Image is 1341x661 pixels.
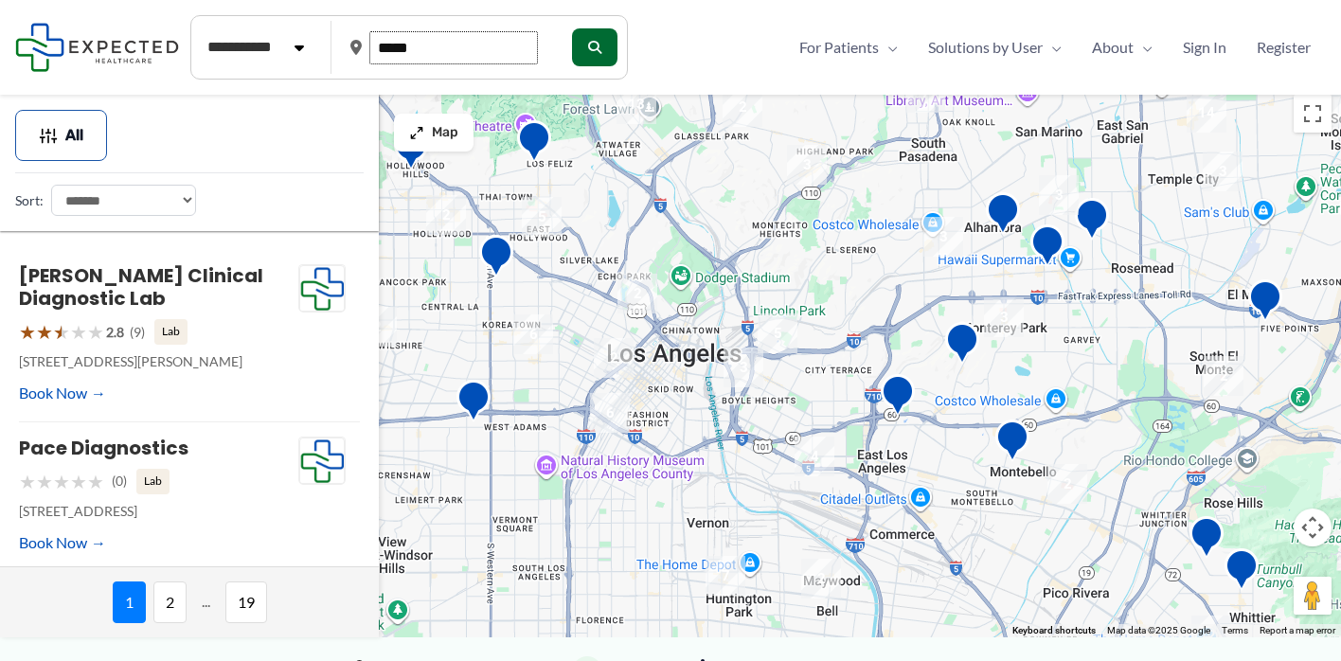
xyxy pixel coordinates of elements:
[15,23,179,71] img: Expected Healthcare Logo - side, dark font, small
[617,84,656,124] div: 13
[1222,625,1248,635] a: Terms (opens in new tab)
[53,464,70,499] span: ★
[87,464,104,499] span: ★
[19,262,263,312] a: [PERSON_NAME] Clinical Diagnostic Lab
[995,420,1029,468] div: Montebello Advanced Imaging
[758,313,797,353] div: 5
[1012,624,1096,637] button: Keyboard shortcuts
[299,265,345,313] img: Expected Healthcare Logo
[795,437,834,476] div: 4
[15,110,107,161] button: All
[513,314,553,354] div: 6
[879,33,898,62] span: Menu Toggle
[87,314,104,349] span: ★
[1248,279,1282,328] div: Centrelake Imaging &#8211; El Monte
[432,125,458,141] span: Map
[19,314,36,349] span: ★
[590,393,630,433] div: 6
[299,438,345,485] img: Expected Healthcare Logo
[70,314,87,349] span: ★
[1047,464,1087,504] div: 2
[130,320,145,345] span: (9)
[106,320,124,345] span: 2.8
[1187,93,1226,133] div: 14
[19,464,36,499] span: ★
[1107,625,1210,635] span: Map data ©2025 Google
[1183,33,1226,62] span: Sign In
[801,559,841,598] div: 2
[724,348,763,387] div: 3
[1092,33,1134,62] span: About
[1294,577,1332,615] button: Drag Pegman onto the map to open Street View
[799,33,879,62] span: For Patients
[53,314,70,349] span: ★
[784,33,913,62] a: For PatientsMenu Toggle
[1189,516,1224,564] div: Montes Medical Group, Inc.
[1075,198,1109,246] div: Diagnostic Medical Group
[19,349,298,374] p: [STREET_ADDRESS][PERSON_NAME]
[522,197,562,237] div: 5
[136,469,170,493] span: Lab
[787,145,827,185] div: 3
[456,380,491,428] div: Western Convalescent Hospital
[1294,95,1332,133] button: Toggle fullscreen view
[1191,616,1231,655] div: 2
[594,338,634,378] div: 2
[19,435,188,461] a: Pace Diagnostics
[928,33,1043,62] span: Solutions by User
[984,297,1024,337] div: 3
[1168,33,1242,62] a: Sign In
[39,126,58,145] img: Filter
[194,581,218,623] span: ...
[1257,33,1311,62] span: Register
[1204,356,1243,396] div: 2
[913,33,1077,62] a: Solutions by UserMenu Toggle
[617,274,657,313] div: 2
[986,192,1020,241] div: Pacific Medical Imaging
[1043,33,1062,62] span: Menu Toggle
[19,499,298,524] p: [STREET_ADDRESS]
[112,469,127,493] span: (0)
[1225,548,1259,597] div: Mantro Mobile Imaging Llc
[113,581,146,623] span: 1
[706,556,745,596] div: 7
[36,314,53,349] span: ★
[1294,509,1332,546] button: Map camera controls
[19,528,106,557] a: Book Now
[65,129,83,142] span: All
[923,217,963,257] div: 3
[409,125,424,140] img: Maximize
[1242,33,1326,62] a: Register
[517,120,551,169] div: Hd Diagnostic Imaging
[225,581,267,623] span: 19
[1039,175,1079,215] div: 3
[154,319,188,344] span: Lab
[881,374,915,422] div: Edward R. Roybal Comprehensive Health Center
[1203,152,1243,191] div: 3
[1134,33,1153,62] span: Menu Toggle
[426,195,466,235] div: 2
[479,235,513,283] div: Western Diagnostic Radiology by RADDICO &#8211; Central LA
[905,73,945,113] div: 7
[945,322,979,370] div: Monterey Park Hospital AHMC
[70,464,87,499] span: ★
[1260,625,1335,635] a: Report a map error
[36,464,53,499] span: ★
[1030,224,1064,273] div: Synergy Imaging Center
[723,87,762,127] div: 2
[153,581,187,623] span: 2
[394,114,474,152] button: Map
[19,379,106,407] a: Book Now
[15,188,44,213] label: Sort:
[394,128,428,176] div: Belmont Village Senior Living Hollywood Hills
[1077,33,1168,62] a: AboutMenu Toggle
